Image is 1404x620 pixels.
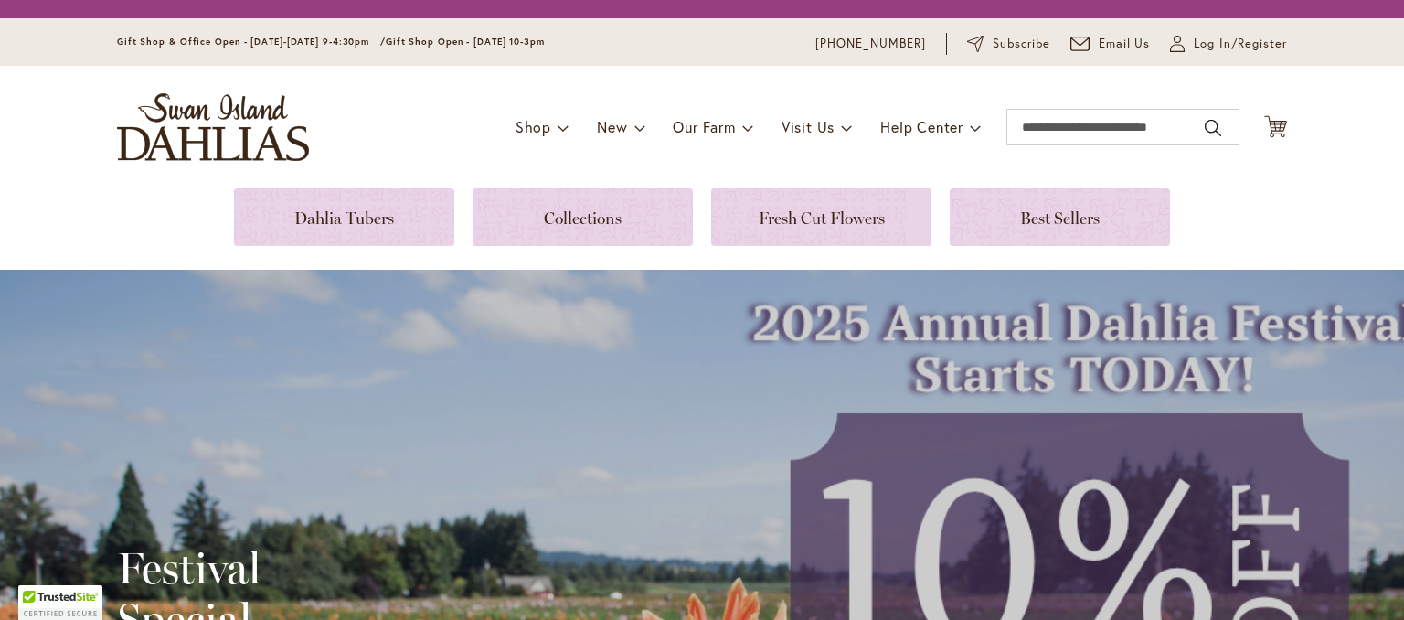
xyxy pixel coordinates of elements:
[673,117,735,136] span: Our Farm
[880,117,963,136] span: Help Center
[1170,35,1287,53] a: Log In/Register
[117,36,386,48] span: Gift Shop & Office Open - [DATE]-[DATE] 9-4:30pm /
[1194,35,1287,53] span: Log In/Register
[117,93,309,161] a: store logo
[1070,35,1151,53] a: Email Us
[1205,113,1221,143] button: Search
[993,35,1050,53] span: Subscribe
[516,117,551,136] span: Shop
[815,35,926,53] a: [PHONE_NUMBER]
[782,117,835,136] span: Visit Us
[386,36,545,48] span: Gift Shop Open - [DATE] 10-3pm
[967,35,1050,53] a: Subscribe
[597,117,627,136] span: New
[1099,35,1151,53] span: Email Us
